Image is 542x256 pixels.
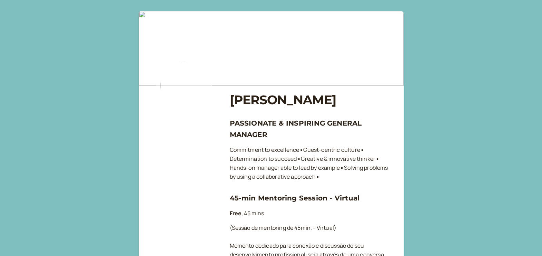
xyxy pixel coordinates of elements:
[230,194,360,202] a: 45-min Mentoring Session - Virtual
[230,209,242,217] b: Free
[230,118,393,140] h3: PASSIONATE & INSPIRING GENERAL MANAGER
[230,92,393,107] h1: [PERSON_NAME]
[230,209,393,218] p: , 45 mins
[230,146,393,181] p: Commitment to excellence ▪ Guest-centric culture ▪ Determination to succeed ▪ Creative & innovati...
